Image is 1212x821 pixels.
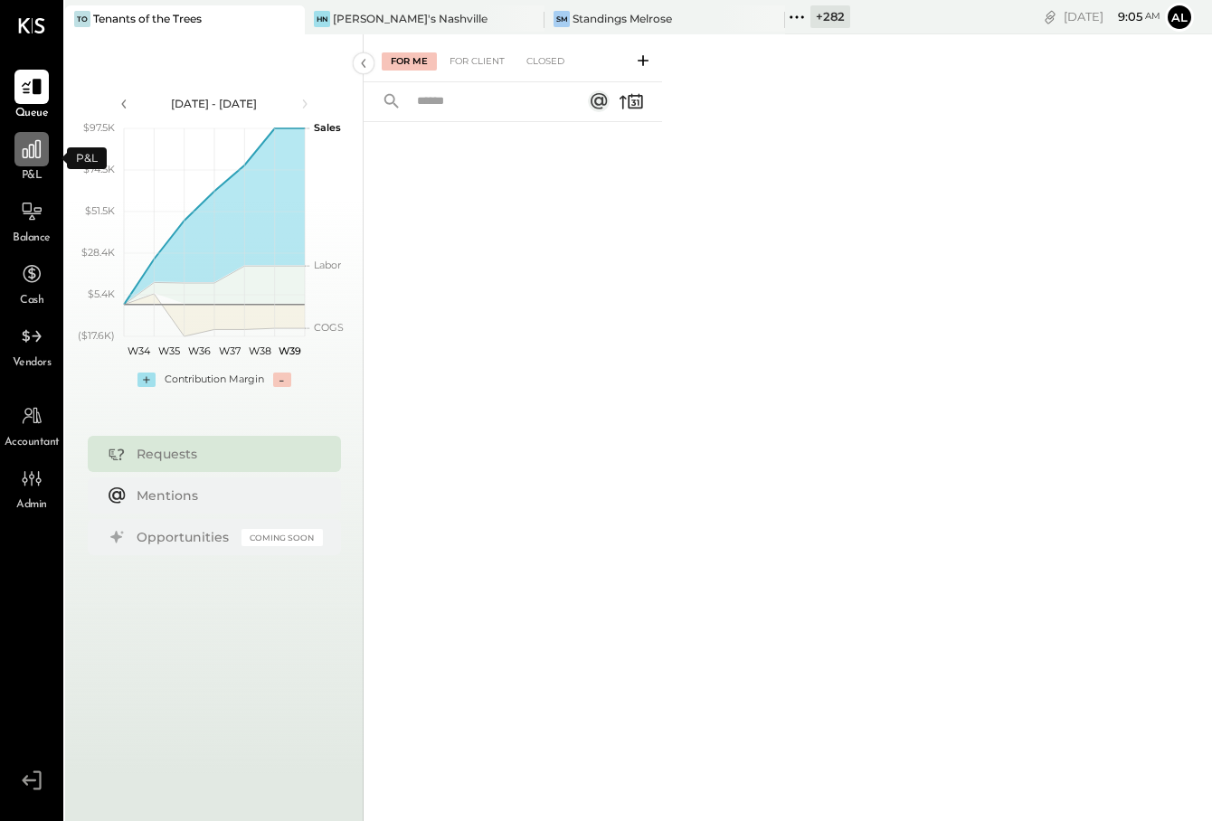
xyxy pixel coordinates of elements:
div: For Me [382,52,437,71]
div: Standings Melrose [573,11,672,26]
text: $97.5K [83,121,115,134]
span: P&L [22,168,43,184]
text: W37 [218,344,240,357]
a: P&L [1,132,62,184]
span: Vendors [13,355,52,372]
a: Queue [1,70,62,122]
div: Closed [517,52,573,71]
button: Al [1165,3,1194,32]
div: SM [554,11,570,27]
div: + 282 [810,5,850,28]
text: W35 [158,344,180,357]
div: [PERSON_NAME]'s Nashville [333,11,488,26]
text: W39 [278,344,300,357]
div: Tenants of the Trees [93,11,202,26]
span: Accountant [5,435,60,451]
text: Labor [314,259,341,271]
a: Vendors [1,319,62,372]
span: Cash [20,293,43,309]
text: $51.5K [85,204,115,217]
div: For Client [440,52,514,71]
a: Balance [1,194,62,247]
text: COGS [314,321,344,334]
div: [DATE] - [DATE] [137,96,291,111]
text: $5.4K [88,288,115,300]
text: Sales [314,121,341,134]
div: Mentions [137,486,314,505]
text: ($17.6K) [78,329,115,342]
div: [DATE] [1064,8,1160,25]
text: W34 [128,344,151,357]
div: Requests [137,445,314,463]
text: W36 [187,344,210,357]
div: - [273,373,291,387]
div: Opportunities [137,528,232,546]
div: copy link [1041,7,1059,26]
text: W38 [248,344,270,357]
span: Queue [15,106,49,122]
div: P&L [67,147,107,169]
div: To [74,11,90,27]
a: Cash [1,257,62,309]
text: $74.5K [83,163,115,175]
div: + [137,373,156,387]
div: HN [314,11,330,27]
div: Contribution Margin [165,373,264,387]
div: Coming Soon [241,529,323,546]
span: Admin [16,497,47,514]
span: Balance [13,231,51,247]
text: $28.4K [81,246,115,259]
a: Admin [1,461,62,514]
a: Accountant [1,399,62,451]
